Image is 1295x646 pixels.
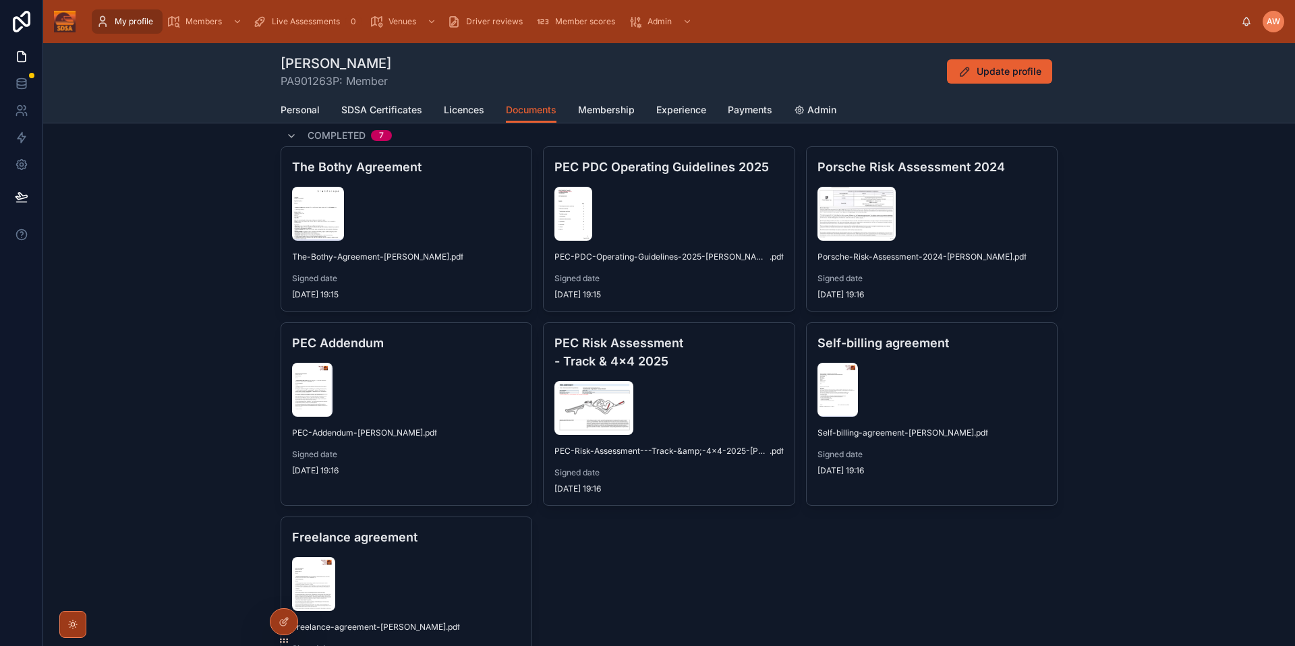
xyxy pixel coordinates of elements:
span: Payments [728,103,772,117]
span: .pdf [446,622,460,633]
span: Driver reviews [466,16,523,27]
img: App logo [54,11,76,32]
span: Signed date [292,449,521,460]
img: Screenshot-2025-06-26-at-09.52.49.png [554,187,592,241]
span: Signed date [817,273,1046,284]
a: Personal [281,98,320,125]
span: My profile [115,16,153,27]
a: Member scores [532,9,625,34]
span: Venues [388,16,416,27]
span: Personal [281,103,320,117]
span: [DATE] 19:15 [554,289,783,300]
a: Admin [625,9,699,34]
a: Payments [728,98,772,125]
h4: Porsche Risk Assessment 2024 [817,158,1046,176]
h4: PEC PDC Operating Guidelines 2025 [554,158,783,176]
span: [DATE] 19:16 [554,483,783,494]
a: SDSA Certificates [341,98,422,125]
h4: PEC Risk Assessment - Track & 4x4 2025 [554,334,783,370]
span: Signed date [554,467,783,478]
span: AW [1267,16,1280,27]
h4: The Bothy Agreement [292,158,521,176]
a: My profile [92,9,163,34]
span: Documents [506,103,556,117]
a: Documents [506,98,556,123]
div: 0 [345,13,362,30]
span: .pdf [449,252,463,262]
span: PEC-Addendum-[PERSON_NAME] [292,428,423,438]
span: .pdf [423,428,437,438]
h4: PEC Addendum [292,334,521,352]
a: Driver reviews [443,9,532,34]
span: .pdf [1012,252,1027,262]
span: [DATE] 19:16 [817,465,1046,476]
span: Admin [807,103,836,117]
a: Experience [656,98,706,125]
span: .pdf [770,446,784,457]
span: .pdf [974,428,988,438]
span: PEC-Risk-Assessment---Track-&amp;-4x4-2025-[PERSON_NAME] [554,446,769,457]
a: Venues [366,9,443,34]
img: PEC-Addendum.jpg [292,363,333,417]
img: Screenshot-2025-06-26-at-09.51.14.png [292,187,344,241]
a: Members [163,9,249,34]
span: Licences [444,103,484,117]
span: PEC-PDC-Operating-Guidelines-2025-[PERSON_NAME] [554,252,769,262]
span: [DATE] 19:16 [292,465,521,476]
span: Members [185,16,222,27]
h1: [PERSON_NAME] [281,54,391,73]
span: Membership [578,103,635,117]
span: Update profile [977,65,1041,78]
span: Porsche-Risk-Assessment-2024-[PERSON_NAME] [817,252,1012,262]
img: Self-bill.jpg [817,363,858,417]
h4: Freelance agreement [292,528,521,546]
div: 7 [379,130,384,141]
a: Membership [578,98,635,125]
span: Signed date [292,273,521,284]
span: Member scores [555,16,615,27]
a: Admin [794,98,836,125]
img: Screenshot-2025-06-26-at-09.53.59.png [817,187,896,241]
span: Experience [656,103,706,117]
span: SDSA Certificates [341,103,422,117]
div: scrollable content [86,7,1241,36]
span: [DATE] 19:15 [292,289,521,300]
span: Signed date [554,273,783,284]
span: Completed [308,129,366,142]
span: Admin [647,16,672,27]
span: PA901263P: Member [281,73,391,89]
a: Live Assessments0 [249,9,366,34]
span: Live Assessments [272,16,340,27]
span: [DATE] 19:16 [817,289,1046,300]
img: Freelance.jpg [292,557,335,611]
span: .pdf [770,252,784,262]
a: Licences [444,98,484,125]
button: Update profile [947,59,1052,84]
span: Freelance-agreement-[PERSON_NAME] [292,622,446,633]
span: Signed date [817,449,1046,460]
span: Self-billing-agreement-[PERSON_NAME] [817,428,974,438]
img: Screenshot-2025-06-26-at-09.58.20.png [554,381,633,435]
h4: Self-billing agreement [817,334,1046,352]
span: The-Bothy-Agreement-[PERSON_NAME] [292,252,449,262]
